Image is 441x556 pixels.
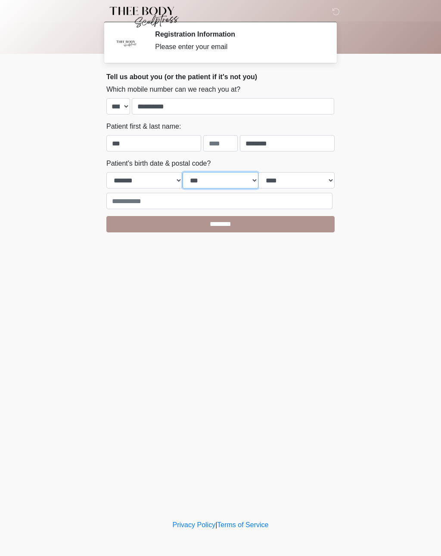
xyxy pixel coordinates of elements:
img: Thee Body Sculptress Logo [98,6,186,28]
a: | [215,521,217,528]
h2: Tell us about you (or the patient if it's not you) [106,73,335,81]
a: Privacy Policy [173,521,216,528]
img: Agent Avatar [113,30,139,56]
div: Please enter your email [155,42,322,52]
label: Which mobile number can we reach you at? [106,84,240,95]
label: Patient first & last name: [106,121,181,132]
label: Patient's birth date & postal code? [106,158,211,169]
a: Terms of Service [217,521,268,528]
